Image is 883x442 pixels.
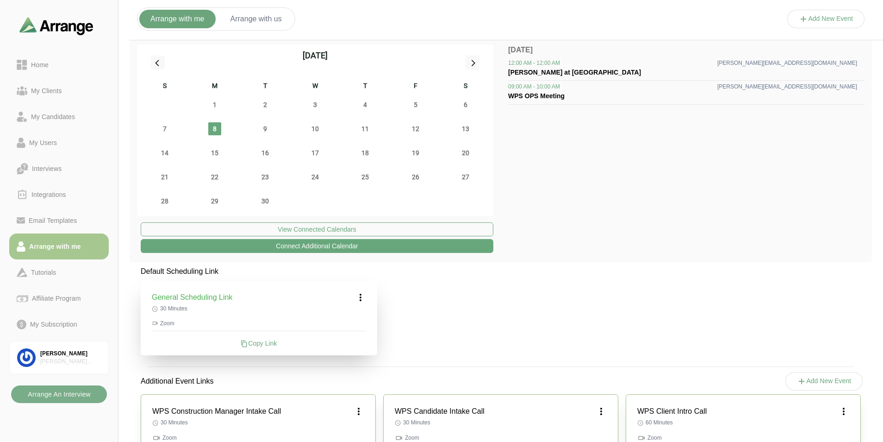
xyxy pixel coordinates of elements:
[459,98,472,111] span: Saturday, September 6, 2025
[158,122,171,135] span: Sunday, September 7, 2025
[9,182,109,208] a: Integrations
[390,81,440,93] div: F
[508,59,560,67] span: 12:00 AM - 12:00 AM
[26,319,81,330] div: My Subscription
[785,372,863,391] button: Add New Event
[139,10,216,28] button: Arrange with me
[28,163,65,174] div: Interviews
[359,98,372,111] span: Thursday, September 4, 2025
[508,83,560,90] span: 09:00 AM - 10:00 AM
[25,215,81,226] div: Email Templates
[9,156,109,182] a: Interviews
[28,293,84,304] div: Affiliate Program
[508,44,864,56] p: [DATE]
[259,170,272,183] span: Tuesday, September 23, 2025
[219,10,293,28] button: Arrange with us
[9,259,109,285] a: Tutorials
[27,267,60,278] div: Tutorials
[208,98,221,111] span: Monday, September 1, 2025
[359,146,372,159] span: Thursday, September 18, 2025
[459,122,472,135] span: Saturday, September 13, 2025
[27,59,52,70] div: Home
[9,78,109,104] a: My Clients
[158,170,171,183] span: Sunday, September 21, 2025
[303,49,328,62] div: [DATE]
[637,419,849,426] p: 60 Minutes
[290,81,340,93] div: W
[9,311,109,337] a: My Subscription
[208,122,221,135] span: Monday, September 8, 2025
[395,419,607,426] p: 30 Minutes
[441,81,491,93] div: S
[309,98,322,111] span: Wednesday, September 3, 2025
[259,122,272,135] span: Tuesday, September 9, 2025
[409,98,422,111] span: Friday, September 5, 2025
[340,81,390,93] div: T
[27,385,91,403] b: Arrange An Interview
[9,234,109,259] a: Arrange with me
[208,170,221,183] span: Monday, September 22, 2025
[141,266,377,277] p: Default Scheduling Link
[259,195,272,208] span: Tuesday, September 30, 2025
[152,320,366,327] p: Zoom
[409,122,422,135] span: Friday, September 12, 2025
[637,406,707,417] h3: WPS Client Intro Call
[141,239,493,253] button: Connect Additional Calendar
[309,122,322,135] span: Wednesday, September 10, 2025
[637,434,849,442] p: Zoom
[208,195,221,208] span: Monday, September 29, 2025
[19,17,93,35] img: arrangeai-name-small-logo.4d2b8aee.svg
[9,285,109,311] a: Affiliate Program
[409,146,422,159] span: Friday, September 19, 2025
[40,358,101,366] div: [PERSON_NAME] Project Solutions
[359,122,372,135] span: Thursday, September 11, 2025
[9,341,109,374] a: [PERSON_NAME][PERSON_NAME] Project Solutions
[395,434,607,442] p: Zoom
[395,406,485,417] h3: WPS Candidate Intake Call
[240,81,290,93] div: T
[459,146,472,159] span: Saturday, September 20, 2025
[28,189,70,200] div: Integrations
[190,81,240,93] div: M
[259,98,272,111] span: Tuesday, September 2, 2025
[259,146,272,159] span: Tuesday, September 16, 2025
[152,419,364,426] p: 30 Minutes
[152,339,366,348] div: Copy Link
[717,83,857,90] span: [PERSON_NAME][EMAIL_ADDRESS][DOMAIN_NAME]
[787,10,865,28] button: Add New Event
[140,81,190,93] div: S
[208,146,221,159] span: Monday, September 15, 2025
[158,195,171,208] span: Sunday, September 28, 2025
[158,146,171,159] span: Sunday, September 14, 2025
[9,52,109,78] a: Home
[459,170,472,183] span: Saturday, September 27, 2025
[309,170,322,183] span: Wednesday, September 24, 2025
[9,130,109,156] a: My Users
[717,59,857,67] span: [PERSON_NAME][EMAIL_ADDRESS][DOMAIN_NAME]
[152,406,281,417] h3: WPS Construction Manager Intake Call
[508,92,565,100] span: WPS OPS Meeting
[309,146,322,159] span: Wednesday, September 17, 2025
[25,241,85,252] div: Arrange with me
[141,222,493,236] button: View Connected Calendars
[152,305,366,312] p: 30 Minutes
[9,104,109,130] a: My Candidates
[359,170,372,183] span: Thursday, September 25, 2025
[152,434,364,442] p: Zoom
[508,69,641,76] span: [PERSON_NAME] at [GEOGRAPHIC_DATA]
[25,137,61,148] div: My Users
[130,365,224,398] p: Additional Event Links
[9,208,109,234] a: Email Templates
[27,85,66,96] div: My Clients
[40,350,101,358] div: [PERSON_NAME]
[11,385,107,403] button: Arrange An Interview
[152,292,232,303] h3: General Scheduling Link
[27,111,79,122] div: My Candidates
[409,170,422,183] span: Friday, September 26, 2025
